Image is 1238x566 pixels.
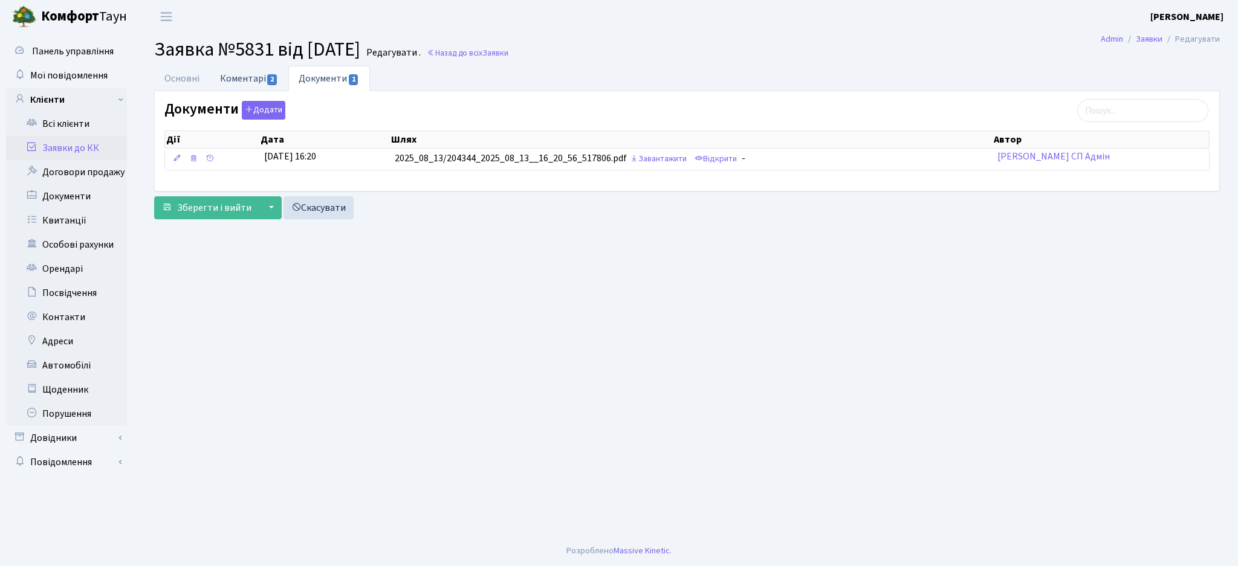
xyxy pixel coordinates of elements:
a: Всі клієнти [6,112,127,136]
span: Мої повідомлення [30,69,108,82]
a: Повідомлення [6,450,127,474]
a: Додати [239,99,285,120]
a: Назад до всіхЗаявки [427,47,508,59]
a: Посвідчення [6,281,127,305]
a: Панель управління [6,39,127,63]
span: Заявка №5831 від [DATE] [154,36,360,63]
a: Massive Kinetic [614,544,670,557]
span: Таун [41,7,127,27]
a: Заявки до КК [6,136,127,160]
input: Пошук... [1077,99,1208,122]
a: [PERSON_NAME] [1150,10,1223,24]
span: Зберегти і вийти [177,201,251,214]
th: Дії [165,131,259,148]
button: Зберегти і вийти [154,196,259,219]
a: Основні [154,66,210,91]
small: Редагувати . [364,47,421,59]
button: Документи [242,101,285,120]
a: Адреси [6,329,127,353]
img: logo.png [12,5,36,29]
td: 2025_08_13/204344_2025_08_13__16_20_56_517806.pdf [390,149,993,170]
a: Документи [288,66,369,91]
span: Заявки [482,47,508,59]
a: Завантажити [627,150,690,169]
span: 1 [349,74,358,85]
span: - [742,152,745,166]
a: Коментарі [210,66,288,91]
div: Розроблено . [566,544,672,558]
th: Дата [259,131,389,148]
a: Орендарі [6,257,127,281]
a: Особові рахунки [6,233,127,257]
a: Порушення [6,402,127,426]
a: Довідники [6,426,127,450]
a: Автомобілі [6,353,127,378]
a: Мої повідомлення [6,63,127,88]
a: Admin [1101,33,1123,45]
button: Переключити навігацію [151,7,181,27]
a: [PERSON_NAME] СП Адмін [997,150,1110,163]
label: Документи [164,101,285,120]
a: Заявки [1136,33,1162,45]
span: 2 [267,74,277,85]
a: Скасувати [284,196,354,219]
nav: breadcrumb [1083,27,1238,52]
b: Комфорт [41,7,99,26]
a: Квитанції [6,208,127,233]
li: Редагувати [1162,33,1220,46]
span: Панель управління [32,45,114,58]
a: Документи [6,184,127,208]
th: Шлях [390,131,993,148]
a: Контакти [6,305,127,329]
a: Клієнти [6,88,127,112]
a: Договори продажу [6,160,127,184]
span: [DATE] 16:20 [264,150,316,163]
a: Щоденник [6,378,127,402]
th: Автор [993,131,1209,148]
a: Відкрити [692,150,740,169]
